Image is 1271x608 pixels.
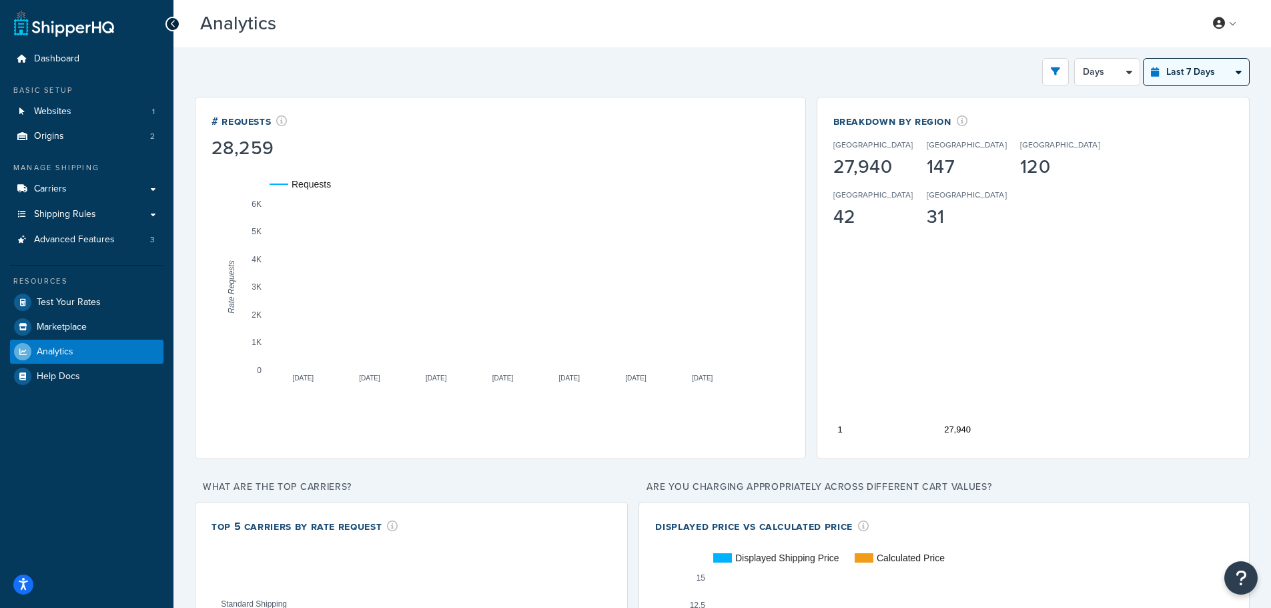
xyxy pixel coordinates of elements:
button: open filter drawer [1042,58,1069,86]
text: 5K [252,227,262,236]
div: Breakdown by Region [833,113,1193,129]
p: [GEOGRAPHIC_DATA] [927,189,1007,201]
li: Advanced Features [10,228,163,252]
text: [DATE] [293,374,314,381]
text: [DATE] [426,374,447,381]
div: 27,940 [833,158,913,176]
div: Displayed Price vs Calculated Price [655,519,869,534]
div: Top 5 Carriers by Rate Request [211,519,398,534]
p: Are you charging appropriately across different cart values? [639,478,1250,497]
div: 147 [927,158,1007,176]
a: Carriers [10,177,163,202]
text: 15 [697,573,706,582]
span: Help Docs [37,371,80,382]
div: Manage Shipping [10,162,163,174]
p: [GEOGRAPHIC_DATA] [927,139,1007,151]
span: Carriers [34,184,67,195]
div: Resources [10,276,163,287]
span: 3 [150,234,155,246]
a: Analytics [10,340,163,364]
text: 0 [257,365,262,374]
span: Websites [34,106,71,117]
a: Dashboard [10,47,163,71]
text: [DATE] [625,374,647,381]
svg: A chart. [211,160,795,414]
a: Help Docs [10,364,163,388]
text: Rate Requests [227,260,236,313]
text: [DATE] [359,374,380,381]
button: Open Resource Center [1224,561,1258,595]
div: # Requests [211,113,288,129]
text: Requests [292,179,331,190]
div: 42 [833,208,913,226]
text: Calculated Price [877,553,945,563]
a: Origins2 [10,124,163,149]
span: Shipping Rules [34,209,96,220]
span: Dashboard [34,53,79,65]
span: 1 [152,106,155,117]
a: Shipping Rules [10,202,163,227]
text: [DATE] [558,374,580,381]
p: [GEOGRAPHIC_DATA] [833,189,913,201]
text: 1K [252,338,262,347]
p: What are the top carriers? [195,478,628,497]
p: [GEOGRAPHIC_DATA] [1020,139,1100,151]
text: [DATE] [692,374,713,381]
a: Advanced Features3 [10,228,163,252]
span: Origins [34,131,64,142]
text: 27,940 [944,424,971,434]
li: Origins [10,124,163,149]
a: Websites1 [10,99,163,124]
span: Test Your Rates [37,297,101,308]
text: Displayed Shipping Price [735,553,839,563]
text: 3K [252,282,262,292]
h3: Analytics [200,13,1184,34]
text: 4K [252,254,262,264]
li: Websites [10,99,163,124]
span: Advanced Features [34,234,115,246]
text: 2K [252,310,262,319]
text: 1 [837,424,842,434]
span: Beta [280,18,325,33]
text: 6K [252,199,262,208]
a: Marketplace [10,315,163,339]
span: Marketplace [37,322,87,333]
a: Test Your Rates [10,290,163,314]
div: Basic Setup [10,85,163,96]
text: Standard Shipping [221,599,287,608]
div: 120 [1020,158,1100,176]
span: Analytics [37,346,73,358]
p: [GEOGRAPHIC_DATA] [833,139,913,151]
div: 28,259 [211,139,288,158]
span: 2 [150,131,155,142]
div: 31 [927,208,1007,226]
svg: A chart. [833,189,1233,442]
text: [DATE] [492,374,514,381]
